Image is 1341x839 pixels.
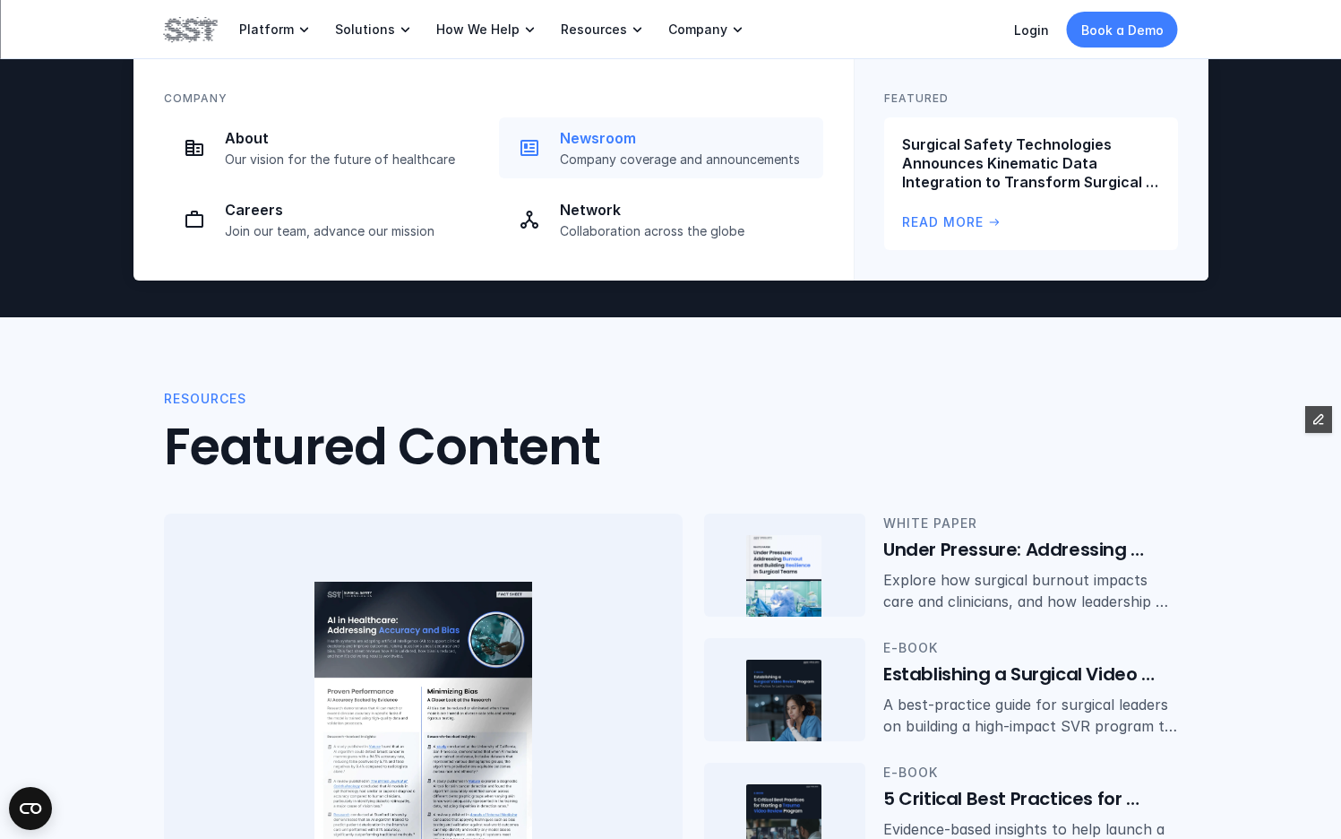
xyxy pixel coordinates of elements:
p: Our vision for the future of healthcare [225,151,477,168]
img: Newspaper icon [519,137,540,159]
p: Company [164,90,228,107]
p: E-Book [883,638,1178,658]
p: Platform [239,22,294,38]
span: arrow_right_alt [987,215,1001,229]
p: Network [560,201,812,220]
img: Under Pressure: Addressing Burnout and Resilience in Surgical Teams white paper cover [745,535,821,634]
a: Briefcase iconCareersJoin our team, advance our mission [164,189,488,250]
img: Company icon [184,137,205,159]
p: Book a Demo [1081,21,1164,39]
p: Join our team, advance our mission [225,223,477,239]
a: e-book coverE-BookEstablishing a Surgical Video Review Program: Best Practices for Lasting Impact... [704,638,1178,741]
h2: Featured Content [164,418,600,478]
p: resources [164,389,246,409]
p: Resources [561,22,627,38]
p: Company [668,22,727,38]
img: Briefcase icon [184,209,205,230]
p: Surgical Safety Technologies Announces Kinematic Data Integration to Transform Surgical Proficien... [902,135,1160,191]
p: Read More [902,212,984,232]
a: Under Pressure: Addressing Burnout and Resilience in Surgical Teams white paper coverWhite PaperU... [704,514,1178,617]
p: A best-practice guide for surgical leaders on building a high-impact SVR program to improve quali... [883,695,1178,738]
img: SST logo [164,14,218,45]
h6: 5 Critical Best Practices for Starting a Trauma Video Review Program [883,787,1178,812]
p: Company coverage and announcements [560,151,812,168]
p: White Paper [883,514,1178,533]
a: Network iconNetworkCollaboration across the globe [499,189,823,250]
a: Surgical Safety Technologies Announces Kinematic Data Integration to Transform Surgical Proficien... [884,117,1178,250]
button: Open CMP widget [9,787,52,830]
p: Newsroom [560,129,812,148]
p: Solutions [335,22,395,38]
a: Book a Demo [1067,12,1178,48]
p: E-Book [883,763,1178,783]
img: e-book cover [745,660,821,758]
h6: Under Pressure: Addressing Burnout and Resilience in Surgical Teams [883,538,1178,563]
p: How We Help [436,22,520,38]
button: Edit Framer Content [1305,406,1332,433]
a: Login [1014,22,1049,38]
img: Network icon [519,209,540,230]
p: Explore how surgical burnout impacts care and clinicians, and how leadership can [PERSON_NAME] re... [883,570,1178,613]
p: Careers [225,201,477,220]
p: About [225,129,477,148]
h6: Establishing a Surgical Video Review Program: Best Practices for Lasting Impact [883,662,1178,688]
a: Company iconAboutOur vision for the future of healthcare [164,117,488,178]
p: FEATURED [884,90,949,107]
a: Newspaper iconNewsroomCompany coverage and announcements [499,117,823,178]
p: Collaboration across the globe [560,223,812,239]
